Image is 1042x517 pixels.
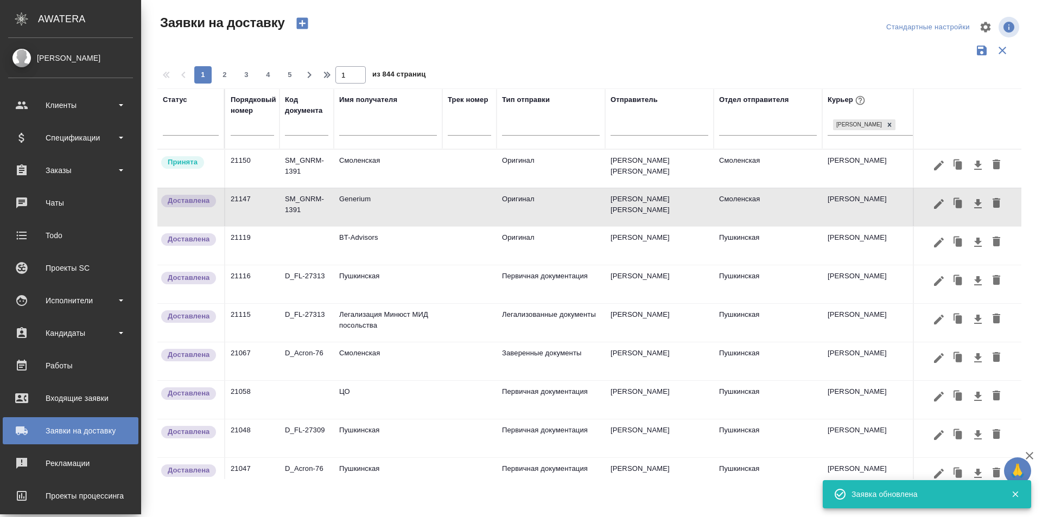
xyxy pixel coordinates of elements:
[334,150,442,188] td: Смоленская
[987,425,1006,445] button: Удалить
[1008,459,1027,482] span: 🙏
[948,194,969,214] button: Клонировать
[714,304,822,342] td: Пушкинская
[160,271,219,285] div: Документы доставлены, фактическая дата доставки проставиться автоматически
[8,455,133,471] div: Рекламации
[497,458,605,496] td: Первичная документация
[8,130,133,146] div: Спецификации
[8,325,133,341] div: Кандидаты
[497,265,605,303] td: Первичная документация
[3,482,138,509] a: Проекты процессинга
[8,195,133,211] div: Чаты
[334,381,442,419] td: ЦО
[168,465,209,476] p: Доставлена
[216,69,233,80] span: 2
[3,189,138,216] a: Чаты
[822,342,931,380] td: [PERSON_NAME]
[822,381,931,419] td: [PERSON_NAME]
[160,425,219,439] div: Документы доставлены, фактическая дата доставки проставиться автоматически
[822,458,931,496] td: [PERSON_NAME]
[3,352,138,379] a: Работы
[992,40,1013,61] button: Сбросить фильтры
[279,150,334,188] td: SM_GNRM-1391
[8,227,133,244] div: Todo
[930,155,948,176] button: Редактировать
[948,386,969,407] button: Клонировать
[281,69,298,80] span: 5
[987,155,1006,176] button: Удалить
[822,188,931,226] td: [PERSON_NAME]
[168,388,209,399] p: Доставлена
[969,232,987,253] button: Скачать
[231,94,276,116] div: Порядковый номер
[930,309,948,330] button: Редактировать
[987,194,1006,214] button: Удалить
[605,227,714,265] td: [PERSON_NAME]
[448,94,488,105] div: Трек номер
[279,458,334,496] td: D_Acron-76
[259,66,277,84] button: 4
[497,150,605,188] td: Оригинал
[157,14,285,31] span: Заявки на доставку
[3,254,138,282] a: Проекты SC
[714,265,822,303] td: Пушкинская
[605,304,714,342] td: [PERSON_NAME]
[160,309,219,324] div: Документы доставлены, фактическая дата доставки проставиться автоматически
[969,425,987,445] button: Скачать
[334,458,442,496] td: Пушкинская
[225,227,279,265] td: 21119
[168,234,209,245] p: Доставлена
[714,188,822,226] td: Смоленская
[605,188,714,226] td: [PERSON_NAME] [PERSON_NAME]
[168,311,209,322] p: Доставлена
[948,232,969,253] button: Клонировать
[1004,489,1026,499] button: Закрыть
[168,195,209,206] p: Доставлена
[259,69,277,80] span: 4
[987,348,1006,368] button: Удалить
[930,232,948,253] button: Редактировать
[225,419,279,457] td: 21048
[160,386,219,401] div: Документы доставлены, фактическая дата доставки проставиться автоматически
[3,417,138,444] a: Заявки на доставку
[987,309,1006,330] button: Удалить
[948,348,969,368] button: Клонировать
[160,155,219,170] div: Курьер назначен
[225,304,279,342] td: 21115
[605,419,714,457] td: [PERSON_NAME]
[605,265,714,303] td: [PERSON_NAME]
[279,188,334,226] td: SM_GNRM-1391
[714,419,822,457] td: Пушкинская
[160,348,219,362] div: Документы доставлены, фактическая дата доставки проставиться автоматически
[930,463,948,484] button: Редактировать
[987,386,1006,407] button: Удалить
[969,271,987,291] button: Скачать
[999,17,1021,37] span: Посмотреть информацию
[168,157,198,168] p: Принята
[832,118,897,132] div: Иванова Евгения
[987,232,1006,253] button: Удалить
[225,342,279,380] td: 21067
[822,150,931,188] td: [PERSON_NAME]
[853,93,867,107] button: При выборе курьера статус заявки автоматически поменяется на «Принята»
[160,232,219,247] div: Документы доставлены, фактическая дата доставки проставиться автоматически
[822,419,931,457] td: [PERSON_NAME]
[969,386,987,407] button: Скачать
[930,348,948,368] button: Редактировать
[605,458,714,496] td: [PERSON_NAME]
[160,463,219,478] div: Документы доставлены, фактическая дата доставки проставиться автоматически
[1004,457,1031,484] button: 🙏
[279,419,334,457] td: D_FL-27309
[8,162,133,178] div: Заказы
[238,66,255,84] button: 3
[714,381,822,419] td: Пушкинская
[948,425,969,445] button: Клонировать
[714,342,822,380] td: Пушкинская
[8,52,133,64] div: [PERSON_NAME]
[8,260,133,276] div: Проекты SC
[279,304,334,342] td: D_FL-27313
[822,265,931,303] td: [PERSON_NAME]
[969,155,987,176] button: Скачать
[168,349,209,360] p: Доставлена
[160,194,219,208] div: Документы доставлены, фактическая дата доставки проставиться автоматически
